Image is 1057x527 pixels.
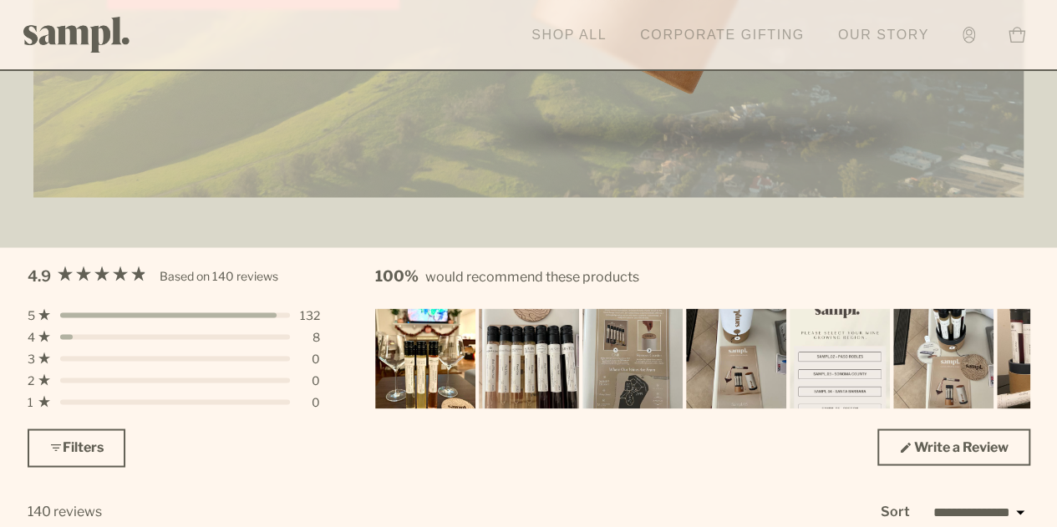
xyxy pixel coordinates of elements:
select: Sort [923,502,1030,522]
div: 132 [300,309,320,321]
span: Filters [63,438,104,454]
img: Customer-uploaded image, show more details [686,308,786,408]
a: Corporate Gifting [632,17,813,53]
img: Customer-uploaded image, show more details [893,308,993,408]
div: 0 [300,352,320,364]
span: 4.9 [28,264,51,288]
img: Customer-uploaded image, show more details [479,308,579,408]
div: Carousel of customer-uploaded media. Press left and right arrows to navigate. Press enter or spac... [375,308,1030,408]
span: 2 [28,374,34,386]
a: Our Story [830,17,938,53]
button: Filters [28,428,125,467]
span: would recommend these products [425,268,639,284]
img: Sampl logo [23,17,130,53]
div: 140 reviews [28,500,102,522]
span: 4 [28,331,35,342]
div: 8 [300,331,320,342]
div: Based on 140 reviews [160,266,278,285]
img: Customer-uploaded image, show more details [582,308,683,408]
span: 3 [28,352,35,364]
img: Customer-uploaded image, show more details [790,308,890,408]
div: 0 [300,396,320,408]
img: Customer-uploaded image, show more details [375,308,475,408]
span: 5 [28,309,35,321]
strong: 100% [375,266,419,284]
span: 1 [28,396,33,408]
div: 0 [300,374,320,386]
a: Shop All [523,17,615,53]
label: Sort [881,503,910,519]
a: Write a Review [877,428,1030,465]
